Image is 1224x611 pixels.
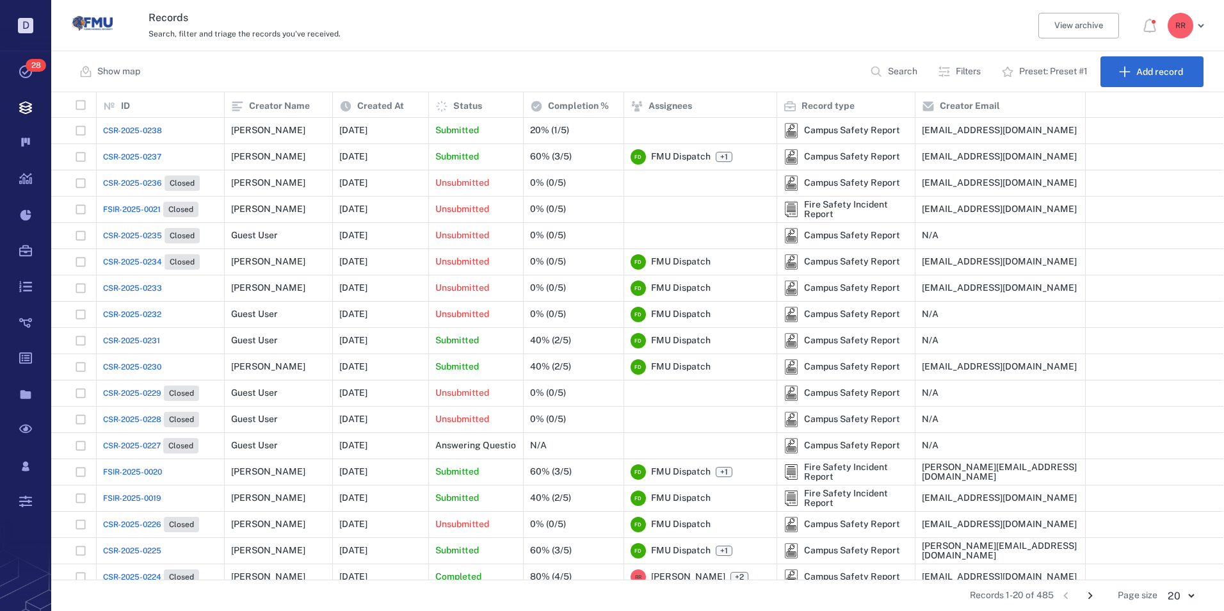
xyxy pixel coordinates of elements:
span: Closed [167,231,197,241]
img: icon Campus Safety Report [784,386,799,401]
div: 0% (0/5) [530,309,566,319]
p: [DATE] [339,361,367,373]
nav: pagination navigation [1054,585,1102,606]
div: Guest User [231,414,278,424]
img: icon Fire Safety Incident Report [784,491,799,506]
span: CSR-2025-0224 [103,571,161,583]
div: Campus Safety Report [784,412,799,427]
img: icon Fire Safety Incident Report [784,464,799,480]
div: N/A [922,388,938,398]
span: FMU Dispatch [651,466,711,478]
p: Search [888,65,917,78]
span: FMU Dispatch [651,544,711,557]
p: Unsubmitted [435,387,489,400]
p: Unsubmitted [435,229,489,242]
p: [DATE] [339,334,367,347]
p: Submitted [435,544,479,557]
div: Campus Safety Report [804,231,900,240]
a: CSR-2025-0229Closed [103,386,199,401]
p: [DATE] [339,571,367,583]
div: [PERSON_NAME] [231,204,305,214]
div: [EMAIL_ADDRESS][DOMAIN_NAME] [922,204,1077,214]
div: F D [631,464,646,480]
div: Campus Safety Report [784,175,799,191]
div: Campus Safety Report [784,281,799,296]
span: CSR-2025-0225 [103,545,161,557]
div: [PERSON_NAME] [231,493,305,503]
div: 60% (3/5) [530,467,572,477]
a: FSIR-2025-0019 [103,493,161,504]
span: +1 [718,546,730,557]
button: Show map [72,56,150,87]
div: 60% (3/5) [530,546,572,555]
div: Campus Safety Report [784,517,799,532]
p: Submitted [435,124,479,137]
span: 28 [26,59,46,72]
div: Campus Safety Report [784,386,799,401]
div: Campus Safety Report [804,309,900,319]
p: [DATE] [339,282,367,295]
div: Campus Safety Report [804,126,900,135]
div: [EMAIL_ADDRESS][DOMAIN_NAME] [922,257,1077,266]
a: CSR-2025-0230 [103,361,161,373]
div: [EMAIL_ADDRESS][DOMAIN_NAME] [922,519,1077,529]
p: Creator Email [940,100,1000,113]
p: [DATE] [339,177,367,190]
span: FMU Dispatch [651,282,711,295]
div: F D [631,491,646,506]
div: [EMAIL_ADDRESS][DOMAIN_NAME] [922,362,1077,371]
a: FSIR-2025-0021Closed [103,202,198,217]
p: Submitted [435,466,479,478]
button: Go to next page [1080,585,1100,606]
div: [PERSON_NAME] [231,519,305,529]
div: 0% (0/5) [530,257,566,266]
p: ID [121,100,130,113]
span: FMU Dispatch [651,518,711,531]
p: Unsubmitted [435,308,489,321]
p: Unsubmitted [435,256,489,268]
p: [DATE] [339,439,367,452]
div: [EMAIL_ADDRESS][DOMAIN_NAME] [922,178,1077,188]
div: Campus Safety Report [804,546,900,555]
p: [DATE] [339,492,367,505]
span: FSIR-2025-0020 [103,466,162,478]
span: CSR-2025-0227 [103,440,161,452]
div: Campus Safety Report [784,359,799,375]
p: Unsubmitted [435,282,489,295]
a: CSR-2025-0237 [103,151,161,163]
button: Filters [930,56,991,87]
p: [DATE] [339,308,367,321]
div: Fire Safety Incident Report [804,462,908,482]
div: Campus Safety Report [784,228,799,243]
div: N/A [922,231,938,240]
div: [PERSON_NAME][EMAIL_ADDRESS][DOMAIN_NAME] [922,462,1079,482]
div: F D [631,149,646,165]
div: 40% (2/5) [530,336,571,345]
span: +1 [716,467,732,477]
div: Campus Safety Report [784,543,799,558]
a: CSR-2025-0231 [103,335,160,346]
span: Closed [166,519,197,530]
img: icon Campus Safety Report [784,123,799,138]
div: N/A [922,414,938,424]
div: Campus Safety Report [804,178,900,188]
img: icon Campus Safety Report [784,254,799,270]
div: [PERSON_NAME] [231,178,305,188]
div: [EMAIL_ADDRESS][DOMAIN_NAME] [922,152,1077,161]
div: F D [631,517,646,532]
div: 0% (0/5) [530,519,566,529]
p: Unsubmitted [435,177,489,190]
div: [EMAIL_ADDRESS][DOMAIN_NAME] [922,126,1077,135]
p: Submitted [435,492,479,505]
p: Record type [801,100,855,113]
p: [DATE] [339,229,367,242]
p: [DATE] [339,387,367,400]
div: 20 [1157,589,1204,603]
p: Answering Questions [435,439,526,452]
span: FMU Dispatch [651,308,711,321]
span: +1 [716,546,732,556]
a: Go home [72,3,113,49]
img: icon Campus Safety Report [784,333,799,348]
